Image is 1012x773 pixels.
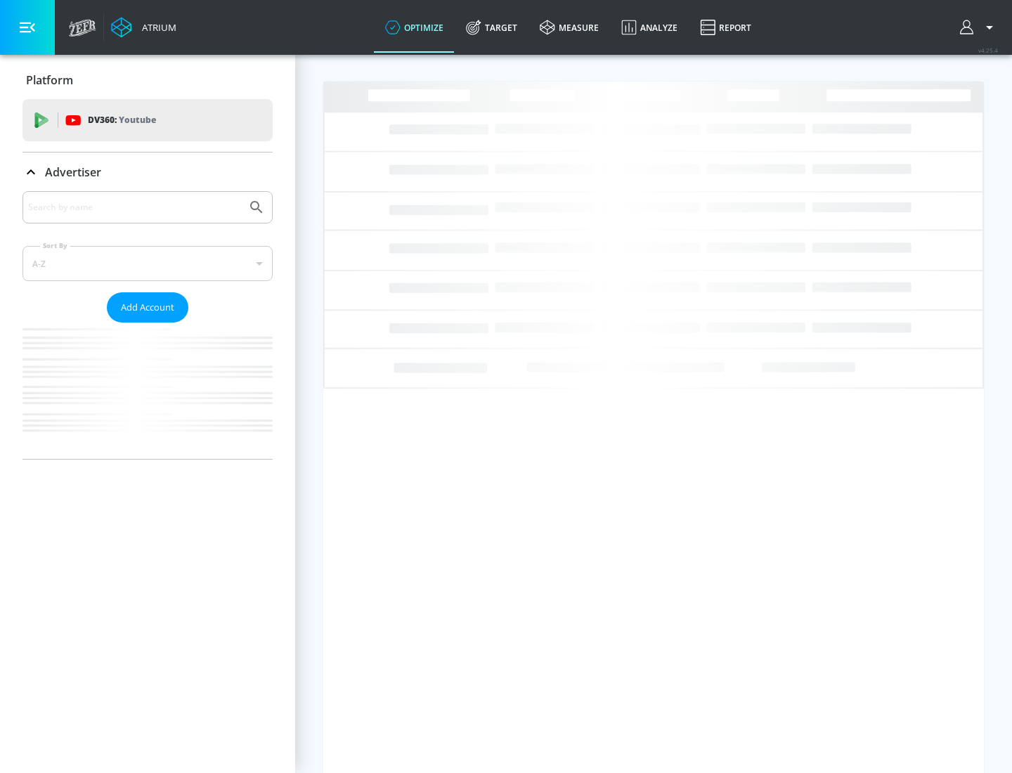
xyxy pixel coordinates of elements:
nav: list of Advertiser [22,323,273,459]
span: Add Account [121,299,174,316]
a: Report [689,2,763,53]
label: Sort By [40,241,70,250]
div: Platform [22,60,273,100]
input: Search by name [28,198,241,216]
div: Atrium [136,21,176,34]
button: Add Account [107,292,188,323]
a: optimize [374,2,455,53]
a: Analyze [610,2,689,53]
p: Advertiser [45,164,101,180]
span: v 4.25.4 [978,46,998,54]
a: Atrium [111,17,176,38]
div: Advertiser [22,191,273,459]
p: Youtube [119,112,156,127]
a: Target [455,2,528,53]
div: DV360: Youtube [22,99,273,141]
div: Advertiser [22,152,273,192]
p: Platform [26,72,73,88]
div: A-Z [22,246,273,281]
p: DV360: [88,112,156,128]
a: measure [528,2,610,53]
